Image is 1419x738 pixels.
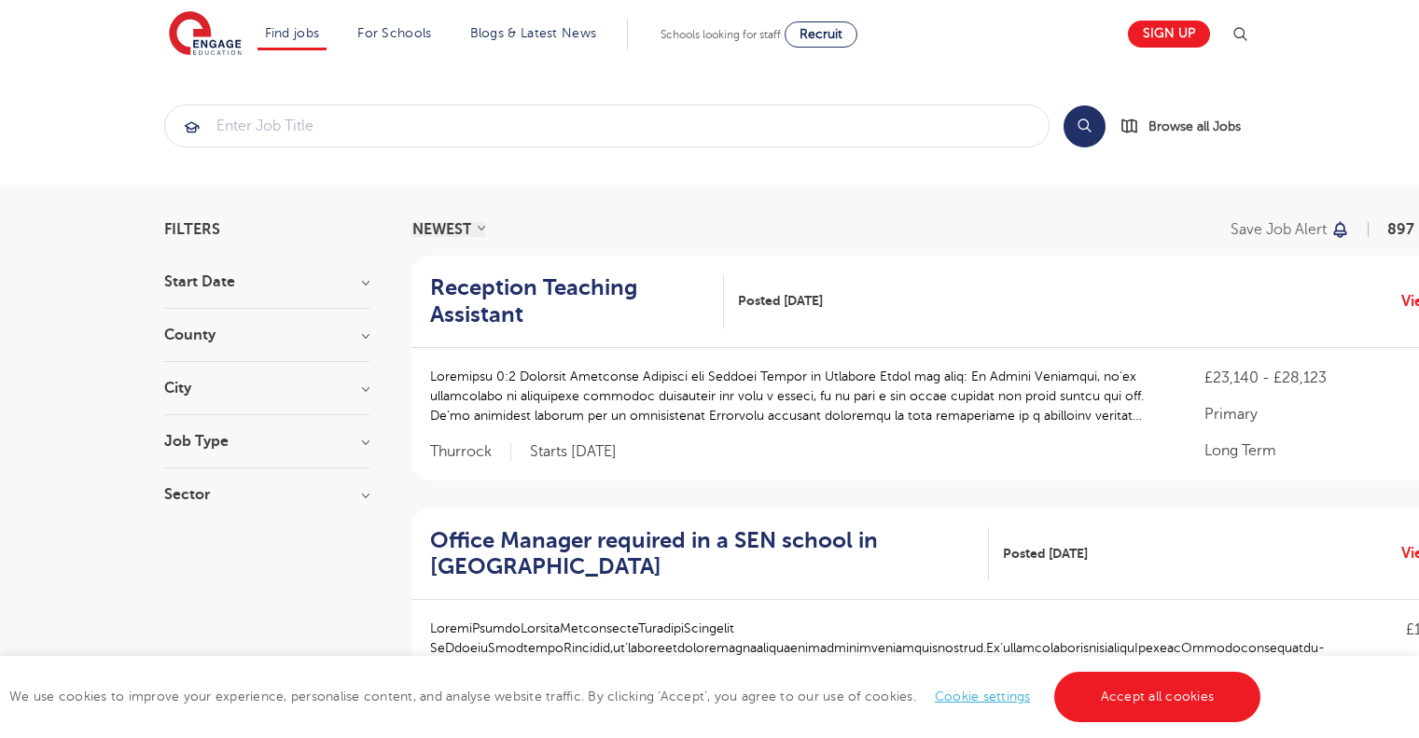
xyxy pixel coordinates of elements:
[165,105,1049,146] input: Submit
[9,689,1265,703] span: We use cookies to improve your experience, personalise content, and analyse website traffic. By c...
[164,381,369,396] h3: City
[169,11,242,58] img: Engage Education
[1003,544,1088,564] span: Posted [DATE]
[164,327,369,342] h3: County
[738,291,823,311] span: Posted [DATE]
[164,434,369,449] h3: Job Type
[430,442,511,462] span: Thurrock
[1148,116,1241,137] span: Browse all Jobs
[430,619,1369,677] p: LoremiPsumdoLorsitaMetconsecteTuradipiScingelit SeDdoeiuSmodtempoRincidid,ut’laboreetdoloremagnaa...
[164,104,1050,147] div: Submit
[164,222,220,237] span: Filters
[1128,21,1210,48] a: Sign up
[430,274,709,328] h2: Reception Teaching Assistant
[785,21,857,48] a: Recruit
[357,26,431,40] a: For Schools
[470,26,597,40] a: Blogs & Latest News
[800,27,842,41] span: Recruit
[935,689,1031,703] a: Cookie settings
[164,487,369,502] h3: Sector
[430,527,989,581] a: Office Manager required in a SEN school in [GEOGRAPHIC_DATA]
[265,26,320,40] a: Find jobs
[1231,222,1351,237] button: Save job alert
[661,28,781,41] span: Schools looking for staff
[430,274,724,328] a: Reception Teaching Assistant
[164,274,369,289] h3: Start Date
[1120,116,1256,137] a: Browse all Jobs
[1054,672,1261,722] a: Accept all cookies
[1231,222,1327,237] p: Save job alert
[430,367,1167,425] p: Loremipsu 0:2 Dolorsit Ametconse Adipisci eli Seddoei Tempor in Utlabore Etdol mag aliq: En Admin...
[1064,105,1106,147] button: Search
[530,442,617,462] p: Starts [DATE]
[430,527,974,581] h2: Office Manager required in a SEN school in [GEOGRAPHIC_DATA]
